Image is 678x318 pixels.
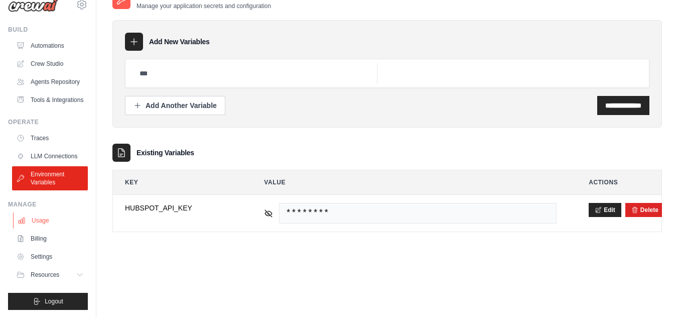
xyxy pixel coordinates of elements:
button: Resources [12,267,88,283]
p: Manage your application secrets and configuration [137,2,271,10]
a: Usage [13,213,89,229]
div: Manage [8,200,88,208]
a: Agents Repository [12,74,88,90]
button: Delete [631,206,658,214]
div: Build [8,26,88,34]
a: Tools & Integrations [12,92,88,108]
span: Resources [31,271,59,279]
button: Logout [8,293,88,310]
a: Automations [12,38,88,54]
div: Operate [8,118,88,126]
a: LLM Connections [12,148,88,164]
button: Edit [589,203,621,217]
span: Logout [45,297,63,305]
a: Crew Studio [12,56,88,72]
div: Add Another Variable [133,100,217,111]
th: Value [252,170,569,194]
h3: Existing Variables [137,148,194,158]
th: Actions [577,170,661,194]
a: Settings [12,249,88,265]
th: Key [113,170,244,194]
a: Traces [12,130,88,146]
a: Billing [12,231,88,247]
h3: Add New Variables [149,37,210,47]
a: Environment Variables [12,166,88,190]
button: Add Another Variable [125,96,225,115]
span: HUBSPOT_API_KEY [125,203,232,213]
